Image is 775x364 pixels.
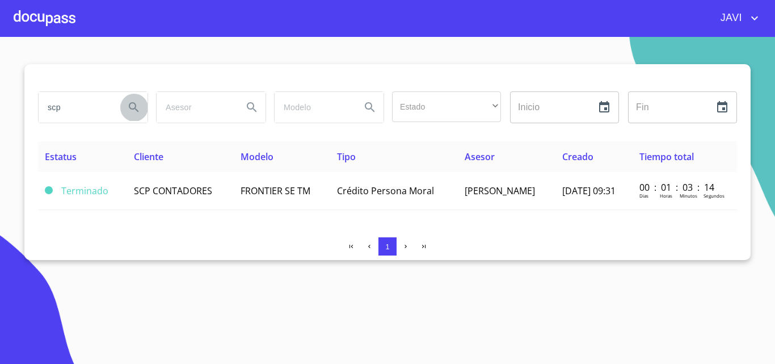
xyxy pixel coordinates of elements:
[465,150,495,163] span: Asesor
[385,242,389,251] span: 1
[241,185,310,197] span: FRONTIER SE TM
[337,150,356,163] span: Tipo
[704,193,725,199] p: Segundos
[562,185,616,197] span: [DATE] 09:31
[712,9,748,27] span: JAVI
[639,150,694,163] span: Tiempo total
[61,185,108,197] span: Terminado
[120,94,148,121] button: Search
[134,150,163,163] span: Cliente
[337,185,434,197] span: Crédito Persona Moral
[39,92,116,123] input: search
[680,193,697,199] p: Minutos
[712,9,761,27] button: account of current user
[660,193,672,199] p: Horas
[134,185,212,197] span: SCP CONTADORES
[45,150,77,163] span: Estatus
[157,92,234,123] input: search
[45,186,53,194] span: Terminado
[275,92,352,123] input: search
[356,94,384,121] button: Search
[238,94,266,121] button: Search
[392,91,501,122] div: ​
[639,193,648,199] p: Dias
[639,181,716,194] p: 00 : 01 : 03 : 14
[465,185,535,197] span: [PERSON_NAME]
[562,150,593,163] span: Creado
[378,237,397,256] button: 1
[241,150,273,163] span: Modelo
